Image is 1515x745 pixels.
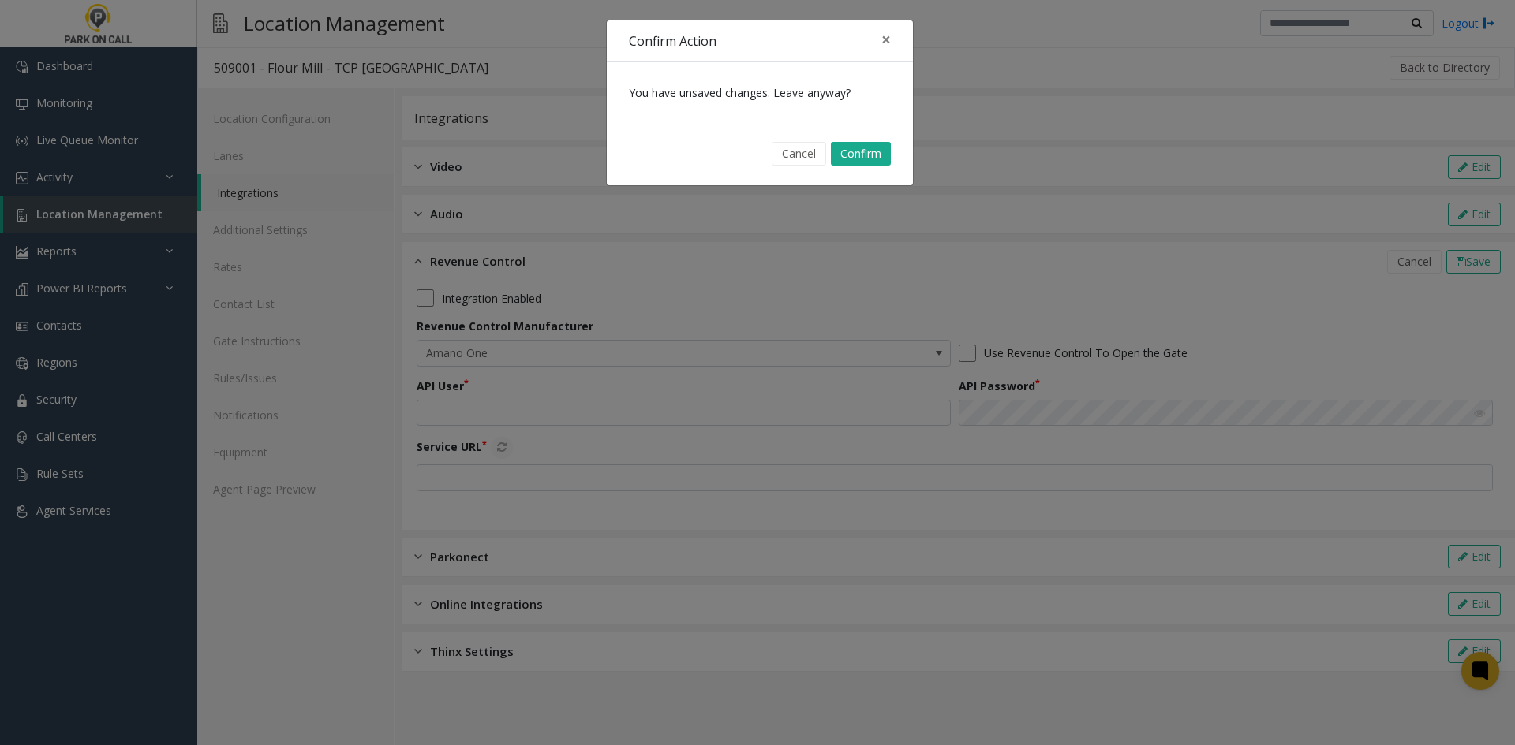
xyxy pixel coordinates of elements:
button: Confirm [831,142,891,166]
h4: Confirm Action [629,32,716,50]
span: × [881,28,891,50]
button: Close [870,20,902,59]
div: You have unsaved changes. Leave anyway? [607,62,913,123]
button: Cancel [772,142,826,166]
